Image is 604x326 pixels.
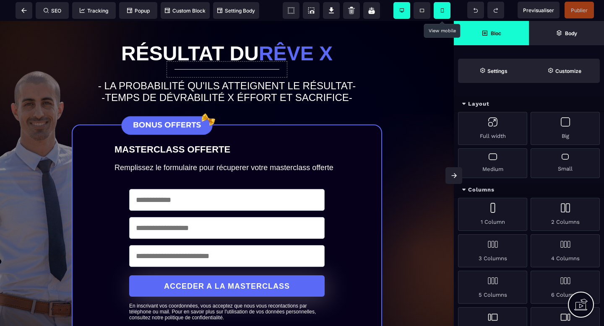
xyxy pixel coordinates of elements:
div: Full width [458,112,527,145]
div: 6 Columns [531,271,600,304]
span: Tracking [80,8,108,14]
span: Open Layer Manager [529,21,604,45]
div: Medium [458,148,527,178]
div: 1 Column [458,198,527,231]
strong: Settings [487,68,508,74]
span: Popup [127,8,150,14]
div: 2 Columns [531,198,600,231]
text: En inscrivant vos coordonnées, vous acceptez que nous vous recontactions par téléphone ou mail. P... [129,280,325,300]
strong: Customize [555,68,581,74]
div: 3 Columns [458,234,527,267]
text: MASTERCLASS OFFERTE [115,121,339,136]
span: Setting Body [217,8,255,14]
span: Publier [571,7,588,13]
strong: Bloc [491,30,501,36]
h1: Résultat du [13,17,441,48]
button: ACCEDER A LA MASTERCLASS [129,254,325,276]
span: Custom Block [165,8,206,14]
span: Previsualiser [523,7,554,13]
h2: - LA PROBABILITÉ QU'ILS ATTEIGNENT LE RÉSULTAT- -TEMPS DE DÉVRABILITÉ X ÉFFORT ET SACRIFICE- [13,55,441,87]
span: Screenshot [303,2,320,19]
div: Big [531,112,600,145]
span: Open Style Manager [529,59,600,83]
span: Preview [518,2,560,18]
text: Remplissez le formulaire pour récuperer votre masterclass offerte [115,140,339,153]
strong: Body [565,30,577,36]
div: 4 Columns [531,234,600,267]
span: Open Blocks [454,21,529,45]
div: Layout [454,96,604,112]
div: Columns [454,182,604,198]
div: 5 Columns [458,271,527,304]
span: Settings [458,59,529,83]
span: rêve X [259,21,333,44]
img: 63b5f0a7b40b8c575713f71412baadad_BONUS_OFFERTS.png [115,90,219,119]
div: Small [531,148,600,178]
span: View components [283,2,299,19]
span: SEO [44,8,61,14]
